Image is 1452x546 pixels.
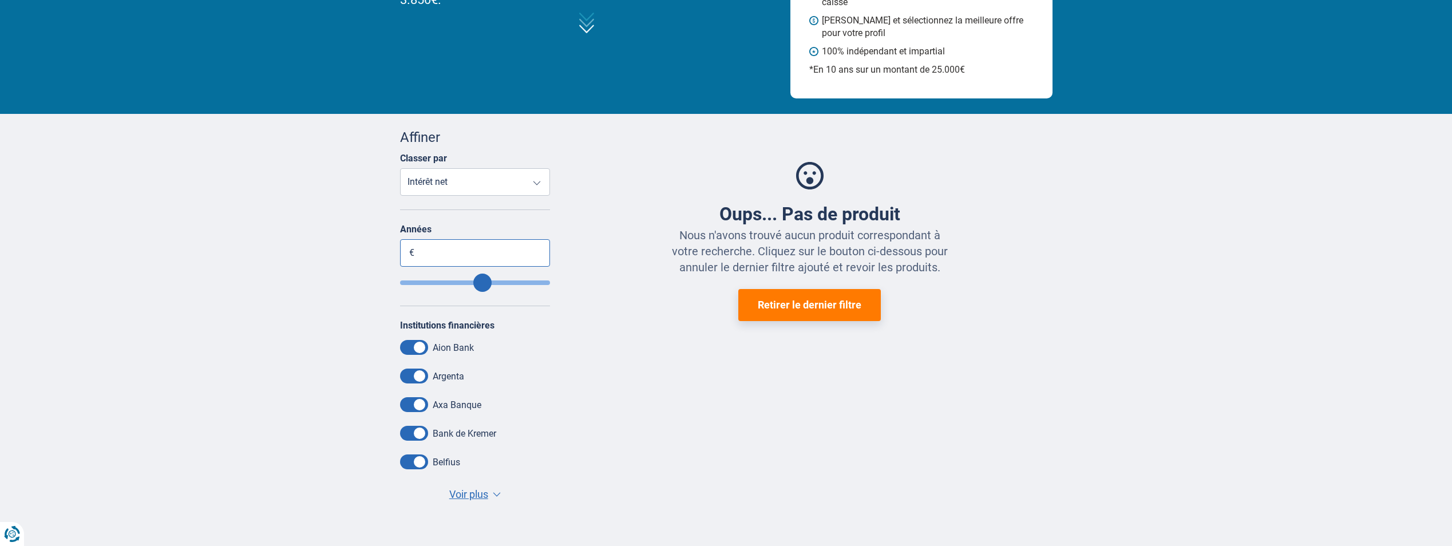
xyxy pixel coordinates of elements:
label: Axa Banque [433,399,481,410]
label: Classer par [400,153,447,164]
p: *En 10 ans sur un montant de 25.000€ [809,64,1034,76]
button: Retirer le dernier filtre [738,289,881,321]
span: 100% indépendant et impartial [822,45,1023,58]
label: Institutions financières [400,320,494,331]
span: [PERSON_NAME] et sélectionnez la meilleure offre pour votre profil [822,14,1023,39]
span: € [409,247,414,260]
label: Années [400,224,551,235]
button: Voir plus ▼ [446,486,504,503]
label: Belfius [433,457,460,468]
div: Nous n'avons trouvé aucun produit correspondant à votre recherche. Cliquez sur le bouton ci-desso... [670,227,949,275]
img: Oups... Pas de produit [796,162,824,189]
input: Term [400,280,551,285]
label: Aion Bank [433,342,474,353]
label: Bank de Kremer [433,428,496,439]
span: Voir plus [449,487,488,502]
label: Argenta [433,371,464,382]
span: ▼ [493,492,501,497]
div: Affiner [400,128,551,147]
div: Oups... Pas de produit [670,203,949,225]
